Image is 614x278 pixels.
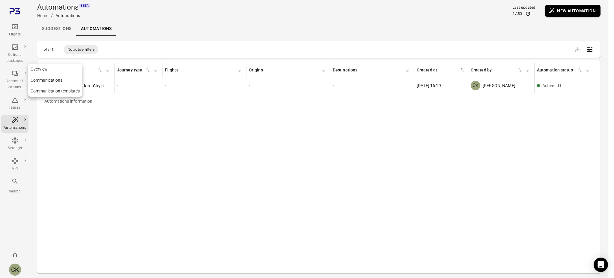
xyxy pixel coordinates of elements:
span: No active filters [64,47,99,53]
div: Flights [165,67,235,74]
div: Journey type [117,67,145,74]
li: / [51,12,53,19]
span: [PERSON_NAME] [483,83,515,89]
button: Refresh data [525,11,531,17]
a: Automations [76,22,116,36]
div: Search [4,189,26,195]
a: Communications [28,75,82,86]
div: Sort by created by in ascending order [471,67,523,74]
div: Destinations [333,67,403,74]
button: Filter by flights [235,66,244,75]
div: Settings [4,145,26,151]
a: Suggestions [37,22,76,36]
div: - [117,83,160,89]
div: Automations [4,125,26,131]
div: Origins [249,67,319,74]
button: Christine KAducova [7,261,23,278]
button: Pause [555,81,564,90]
div: API [4,166,26,172]
div: - [333,83,412,89]
button: Filter by journey type [151,66,160,75]
button: Filter by automation status [583,66,592,75]
div: CK [471,81,480,90]
button: Open table configuration [584,44,596,56]
div: Sort by journey type in ascending order [117,67,151,74]
nav: Breadcrumbs [37,12,80,19]
a: Home [37,13,49,18]
div: Sort by automation status in ascending order [537,67,583,74]
div: CK [9,264,21,276]
div: Active [542,83,554,89]
button: Filter by origins [319,66,328,75]
button: Flight Cancellation - City pair discontinued [55,83,134,89]
h1: Automations [37,2,79,12]
button: Notifications [9,249,21,261]
div: Issues [4,105,26,111]
div: Last updated [513,5,535,11]
span: [DATE] 16:19 [417,83,441,89]
div: - [249,83,328,89]
div: Total 1 [42,47,54,52]
div: Open Intercom Messenger [594,258,608,272]
div: 17:03 [513,11,523,17]
div: Automation status [537,67,577,74]
svg: Beta [79,0,90,11]
div: Automations information [40,93,97,109]
div: Sort by created at in descending order [417,67,466,74]
button: New automation [545,5,601,17]
button: Filter by created by [523,66,532,75]
div: Created at [417,67,460,74]
div: Local navigation [37,22,601,36]
div: Options packages [4,52,26,64]
a: Communication templates [28,86,82,97]
div: - [165,83,244,89]
div: Automations [55,13,80,19]
nav: Local navigation [28,64,82,97]
div: Created by [471,67,517,74]
div: Communi-cations [4,78,26,90]
button: Filter by name [103,66,112,75]
div: Flights [4,32,26,38]
button: Filter by destinations [403,66,412,75]
a: Overview [28,64,82,75]
span: Please make a selection to export [572,46,584,52]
